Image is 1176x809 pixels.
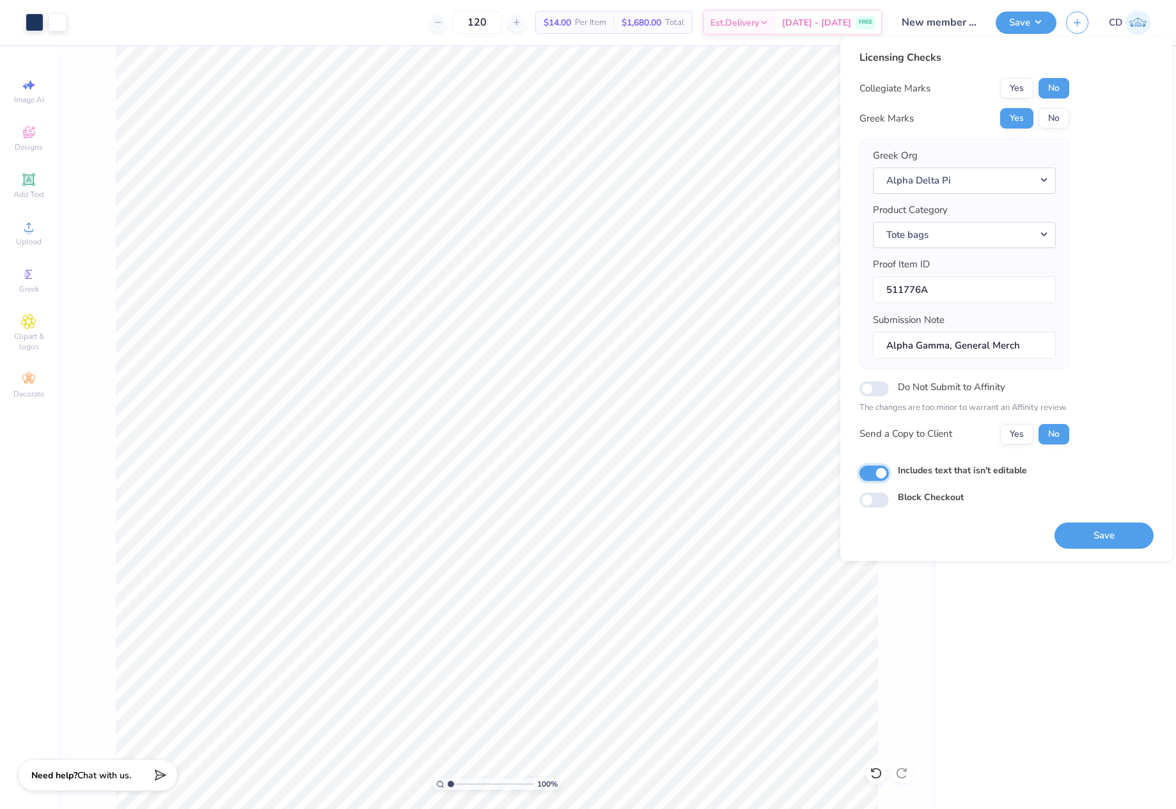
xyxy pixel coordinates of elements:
button: Yes [1000,78,1033,98]
span: FREE [859,18,872,27]
label: Includes text that isn't editable [898,464,1027,477]
button: Save [996,12,1056,34]
span: Clipart & logos [6,331,51,352]
button: Alpha Delta Pi [873,168,1056,194]
span: Chat with us. [77,769,131,782]
span: Designs [15,142,43,152]
span: Image AI [14,95,44,105]
span: Greek [19,284,39,294]
strong: Need help? [31,769,77,782]
button: No [1039,424,1069,444]
span: Add Text [13,189,44,200]
label: Submission Note [873,313,945,327]
button: No [1039,108,1069,129]
span: Est. Delivery [710,16,759,29]
img: Cedric Diasanta [1125,10,1150,35]
div: Collegiate Marks [859,81,930,96]
button: Save [1054,522,1154,549]
div: Greek Marks [859,111,914,126]
span: CD [1109,15,1122,30]
p: The changes are too minor to warrant an Affinity review. [859,402,1069,414]
button: No [1039,78,1069,98]
span: Upload [16,237,42,247]
span: $14.00 [544,16,571,29]
label: Greek Org [873,148,918,163]
span: 100 % [537,778,558,790]
div: Send a Copy to Client [859,427,952,441]
label: Do Not Submit to Affinity [898,379,1005,395]
span: $1,680.00 [622,16,661,29]
button: Tote bags [873,222,1056,248]
button: Yes [1000,108,1033,129]
label: Product Category [873,203,948,217]
button: Yes [1000,424,1033,444]
span: Total [665,16,684,29]
span: [DATE] - [DATE] [782,16,851,29]
div: Licensing Checks [859,50,1069,65]
input: – – [452,11,502,34]
input: Add a note for Affinity [873,332,1056,359]
a: CD [1109,10,1150,35]
span: Per Item [575,16,606,29]
label: Block Checkout [898,491,964,504]
input: Untitled Design [892,10,986,35]
label: Proof Item ID [873,257,930,272]
span: Decorate [13,389,44,399]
